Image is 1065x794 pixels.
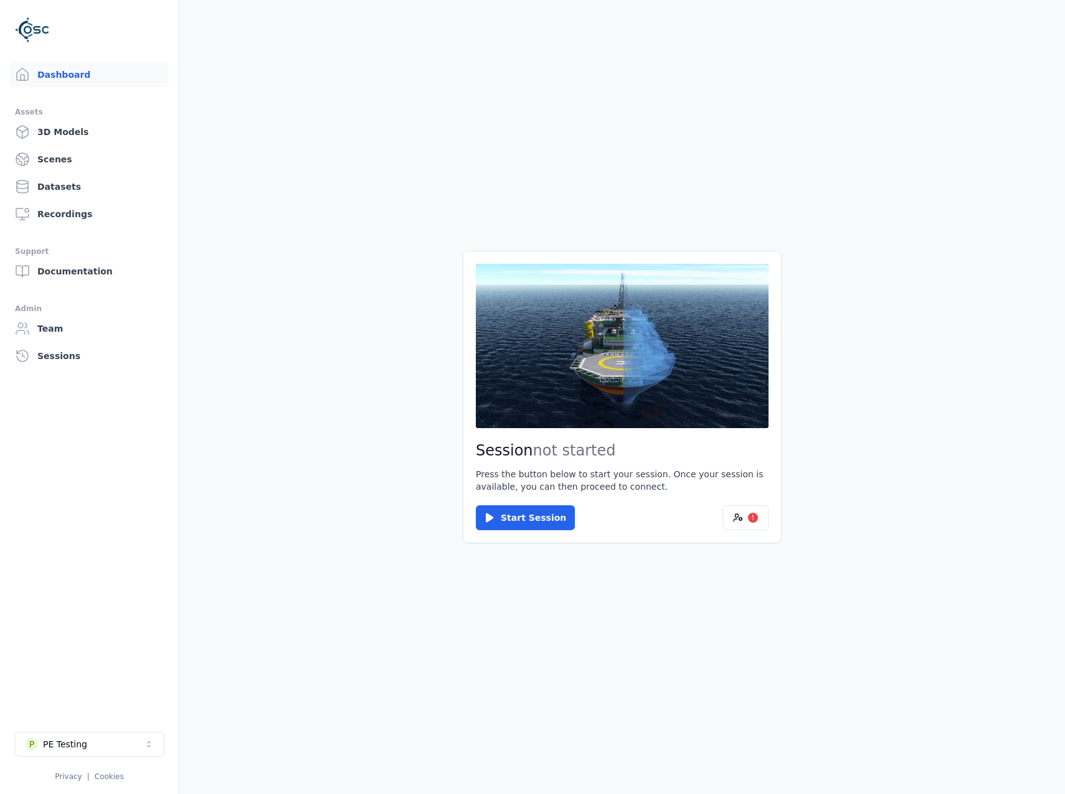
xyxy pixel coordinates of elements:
a: Documentation [10,259,169,284]
a: Dashboard [10,62,169,87]
div: Admin [15,301,164,316]
div: P [26,738,38,750]
a: Sessions [10,343,169,368]
span: | [87,772,90,781]
a: Recordings [10,202,169,227]
a: Datasets [10,174,169,199]
a: Scenes [10,147,169,172]
button: ! [722,505,769,530]
button: Start Session [476,505,575,530]
a: Team [10,316,169,341]
div: Support [15,244,164,259]
div: ! [748,513,758,523]
p: Press the button below to start your session. Once your session is available, you can then procee... [476,468,769,493]
a: 3D Models [10,119,169,144]
div: Assets [15,105,164,119]
img: Logo [15,12,50,47]
div: PE Testing [43,738,87,750]
span: not started [533,442,616,459]
a: Cookies [95,772,124,781]
h2: Session [476,441,769,460]
a: Privacy [55,772,82,781]
button: Select a workspace [15,732,164,757]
